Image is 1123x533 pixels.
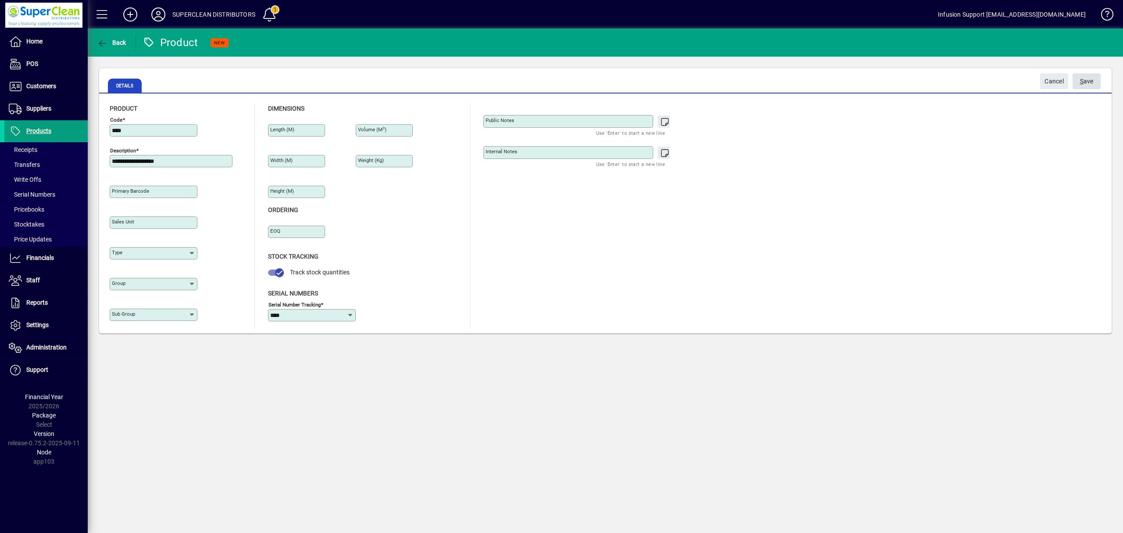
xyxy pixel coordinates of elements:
[9,191,55,198] span: Serial Numbers
[1094,2,1112,30] a: Knowledge Base
[268,105,304,112] span: Dimensions
[4,270,88,292] a: Staff
[26,321,49,328] span: Settings
[110,105,137,112] span: Product
[108,79,142,93] span: Details
[144,7,172,22] button: Profile
[9,161,40,168] span: Transfers
[26,83,56,90] span: Customers
[143,36,198,50] div: Product
[26,277,40,284] span: Staff
[26,127,51,134] span: Products
[9,206,44,213] span: Pricebooks
[97,39,126,46] span: Back
[4,359,88,381] a: Support
[112,249,122,256] mat-label: Type
[26,299,48,306] span: Reports
[358,126,386,133] mat-label: Volume (m )
[4,53,88,75] a: POS
[112,280,125,286] mat-label: Group
[26,60,38,67] span: POS
[88,35,136,50] app-page-header-button: Back
[37,449,51,456] span: Node
[268,301,321,307] mat-label: Serial Number tracking
[112,188,149,194] mat-label: Primary barcode
[9,176,41,183] span: Write Offs
[34,430,54,437] span: Version
[110,117,122,123] mat-label: Code
[110,148,136,154] mat-label: Description
[1073,73,1101,89] button: Save
[1040,73,1068,89] button: Cancel
[112,311,135,317] mat-label: Sub group
[26,344,67,351] span: Administration
[112,219,134,225] mat-label: Sales unit
[358,157,384,163] mat-label: Weight (Kg)
[116,7,144,22] button: Add
[95,35,129,50] button: Back
[1080,78,1084,85] span: S
[4,157,88,172] a: Transfers
[1080,74,1094,89] span: ave
[9,221,44,228] span: Stocktakes
[4,314,88,336] a: Settings
[214,40,225,46] span: NEW
[32,412,56,419] span: Package
[26,38,43,45] span: Home
[4,187,88,202] a: Serial Numbers
[9,146,37,153] span: Receipts
[4,292,88,314] a: Reports
[26,105,51,112] span: Suppliers
[4,217,88,232] a: Stocktakes
[4,142,88,157] a: Receipts
[4,172,88,187] a: Write Offs
[9,236,52,243] span: Price Updates
[4,202,88,217] a: Pricebooks
[270,228,280,234] mat-label: EOQ
[268,206,298,213] span: Ordering
[172,7,255,22] div: SUPERCLEAN DISTRIBUTORS
[4,337,88,359] a: Administration
[596,128,665,138] mat-hint: Use 'Enter' to start a new line
[270,126,294,133] mat-label: Length (m)
[4,31,88,53] a: Home
[596,159,665,169] mat-hint: Use 'Enter' to start a new line
[26,366,48,373] span: Support
[270,157,293,163] mat-label: Width (m)
[938,7,1086,22] div: Infusion Support [EMAIL_ADDRESS][DOMAIN_NAME]
[26,254,54,261] span: Financials
[4,98,88,120] a: Suppliers
[4,232,88,247] a: Price Updates
[25,393,63,400] span: Financial Year
[268,290,318,297] span: Serial Numbers
[383,126,385,130] sup: 3
[270,188,294,194] mat-label: Height (m)
[486,148,517,155] mat-label: Internal Notes
[4,76,88,97] a: Customers
[290,269,350,276] span: Track stock quantities
[1044,74,1064,89] span: Cancel
[4,247,88,269] a: Financials
[268,253,318,260] span: Stock Tracking
[486,117,514,123] mat-label: Public Notes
